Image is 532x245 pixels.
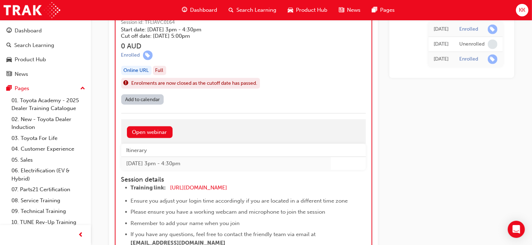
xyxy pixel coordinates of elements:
span: car-icon [6,57,12,63]
a: Product Hub [3,53,88,66]
button: DashboardSearch LearningProduct HubNews [3,23,88,82]
h5: Cut off date: [DATE] 5:00pm [121,33,296,39]
a: 03. Toyota For Life [9,133,88,144]
span: News [347,6,360,14]
a: 08. Service Training [9,195,88,206]
a: 02. New - Toyota Dealer Induction [9,114,88,133]
span: Search Learning [236,6,276,14]
a: 10. TUNE Rev-Up Training [9,217,88,228]
span: Session id: TFLIAVC0164 [121,19,307,27]
span: prev-icon [78,231,84,240]
a: guage-iconDashboard [176,3,223,17]
span: Ensure you adjust your login time accordingly if you are located in a different time zone [131,198,348,204]
div: Enrolled [460,56,479,63]
span: news-icon [339,6,344,15]
div: Enrolled [121,52,140,59]
span: guage-icon [6,28,12,34]
button: Pages [3,82,88,95]
a: 01. Toyota Academy - 2025 Dealer Training Catalogue [9,95,88,114]
a: pages-iconPages [366,3,400,17]
span: Product Hub [296,6,327,14]
h5: Start date: [DATE] 3pm - 4:30pm [121,26,296,33]
a: news-iconNews [333,3,366,17]
span: news-icon [6,71,12,78]
span: learningRecordVerb_ENROLL-icon [143,51,153,60]
span: Pages [380,6,395,14]
span: search-icon [229,6,234,15]
span: Enrolments are now closed as the cutoff date has passed. [132,79,257,88]
div: Enrolled [460,26,479,33]
div: News [15,70,28,78]
div: Mon Feb 24 2025 12:36:14 GMT+1100 (Australian Eastern Daylight Time) [434,40,449,48]
div: Dashboard [15,27,42,35]
a: Dashboard [3,24,88,37]
th: Itinerary [121,144,331,157]
a: search-iconSearch Learning [223,3,282,17]
span: If you have any questions, feel free to contact the friendly team via email at [131,231,316,238]
a: Open webinar [127,126,173,138]
a: car-iconProduct Hub [282,3,333,17]
span: learningRecordVerb_ENROLL-icon [488,54,497,64]
a: 09. Technical Training [9,206,88,217]
span: car-icon [288,6,293,15]
button: KK [516,4,528,16]
span: search-icon [6,42,11,49]
div: Fri May 16 2025 16:43:42 GMT+1000 (Australian Eastern Standard Time) [434,25,449,33]
a: Add to calendar [121,94,164,105]
a: News [3,68,88,81]
span: KK [519,6,525,14]
span: guage-icon [182,6,187,15]
span: learningRecordVerb_NONE-icon [488,40,497,49]
a: 07. Parts21 Certification [9,184,88,195]
span: Please ensure you have a working webcam and microphone to join the session [131,209,326,215]
div: Search Learning [14,41,54,49]
div: Pages [15,84,29,93]
span: learningRecordVerb_ENROLL-icon [488,25,497,34]
button: Toyota For Life In Action - Virtual ClassroomSession id: TFLIAVC0164Start date: [DATE] 3pm - 4:30... [121,5,366,107]
h3: 0 AUD [121,42,307,50]
span: exclaim-icon [124,79,129,88]
span: pages-icon [6,85,12,92]
div: Mon Feb 24 2025 12:07:06 GMT+1100 (Australian Eastern Daylight Time) [434,55,449,63]
span: up-icon [80,84,85,93]
div: Online URL [121,66,152,75]
h4: Session details [121,176,353,184]
div: Full [153,66,166,75]
div: Open Intercom Messenger [508,221,525,238]
a: Search Learning [3,39,88,52]
span: Dashboard [190,6,217,14]
td: [DATE] 3pm - 4:30pm [121,157,331,170]
div: Product Hub [15,56,46,64]
span: Remember to add your name when you join [131,220,240,226]
span: Training link: [131,184,166,191]
span: pages-icon [372,6,377,15]
img: Trak [4,2,60,18]
div: Unenrolled [460,41,485,48]
a: 05. Sales [9,155,88,166]
a: [URL][DOMAIN_NAME] [170,184,227,191]
a: 04. Customer Experience [9,144,88,155]
a: 06. Electrification (EV & Hybrid) [9,165,88,184]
